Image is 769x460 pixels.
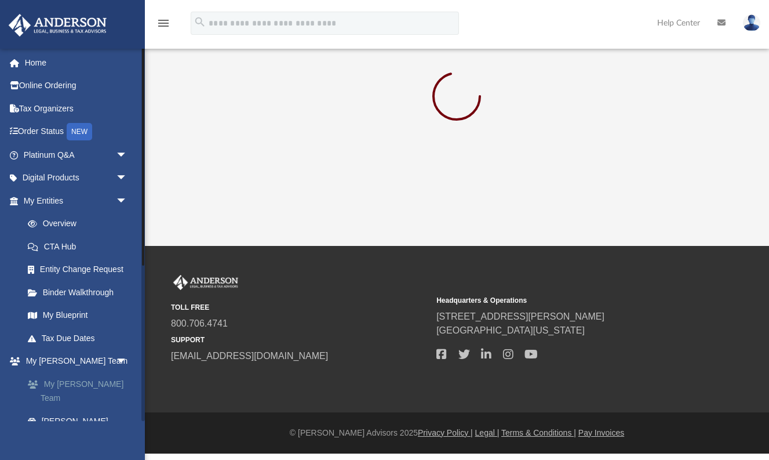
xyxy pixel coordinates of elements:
[145,427,769,439] div: © [PERSON_NAME] Advisors 2025
[8,120,145,144] a: Order StatusNEW
[8,97,145,120] a: Tax Organizers
[194,16,206,28] i: search
[436,295,694,306] small: Headquarters & Operations
[5,14,110,37] img: Anderson Advisors Platinum Portal
[578,428,624,437] a: Pay Invoices
[16,410,145,447] a: [PERSON_NAME] System
[116,189,139,213] span: arrow_drop_down
[116,166,139,190] span: arrow_drop_down
[436,325,585,335] a: [GEOGRAPHIC_DATA][US_STATE]
[8,166,145,190] a: Digital Productsarrow_drop_down
[67,123,92,140] div: NEW
[171,318,228,328] a: 800.706.4741
[475,428,500,437] a: Legal |
[16,327,145,350] a: Tax Due Dates
[16,304,139,327] a: My Blueprint
[501,428,576,437] a: Terms & Conditions |
[16,372,145,410] a: My [PERSON_NAME] Team
[743,15,760,31] img: User Pic
[156,16,170,30] i: menu
[16,235,145,258] a: CTA Hub
[8,143,145,166] a: Platinum Q&Aarrow_drop_down
[8,350,145,373] a: My [PERSON_NAME] Teamarrow_drop_down
[171,302,428,313] small: TOLL FREE
[8,51,145,74] a: Home
[171,275,240,290] img: Anderson Advisors Platinum Portal
[116,143,139,167] span: arrow_drop_down
[156,22,170,30] a: menu
[171,335,428,345] small: SUPPORT
[436,312,604,321] a: [STREET_ADDRESS][PERSON_NAME]
[418,428,473,437] a: Privacy Policy |
[8,189,145,212] a: My Entitiesarrow_drop_down
[8,74,145,97] a: Online Ordering
[16,212,145,236] a: Overview
[116,350,139,374] span: arrow_drop_down
[16,281,145,304] a: Binder Walkthrough
[16,258,145,281] a: Entity Change Request
[171,351,328,361] a: [EMAIL_ADDRESS][DOMAIN_NAME]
